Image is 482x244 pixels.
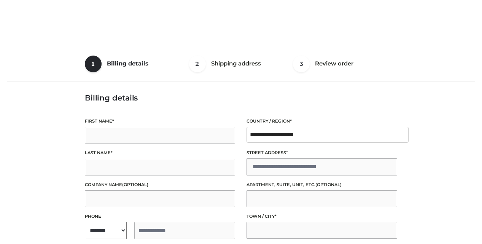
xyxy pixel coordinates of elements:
[247,213,397,220] label: Town / City
[247,181,397,188] label: Apartment, suite, unit, etc.
[85,56,102,72] span: 1
[85,181,235,188] label: Company name
[315,60,353,67] span: Review order
[189,56,206,72] span: 2
[247,118,397,125] label: Country / Region
[85,93,397,102] h3: Billing details
[293,56,310,72] span: 3
[122,182,148,187] span: (optional)
[85,118,235,125] label: First name
[315,182,342,187] span: (optional)
[247,149,397,156] label: Street address
[211,60,261,67] span: Shipping address
[85,149,235,156] label: Last name
[85,213,235,220] label: Phone
[107,60,148,67] span: Billing details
